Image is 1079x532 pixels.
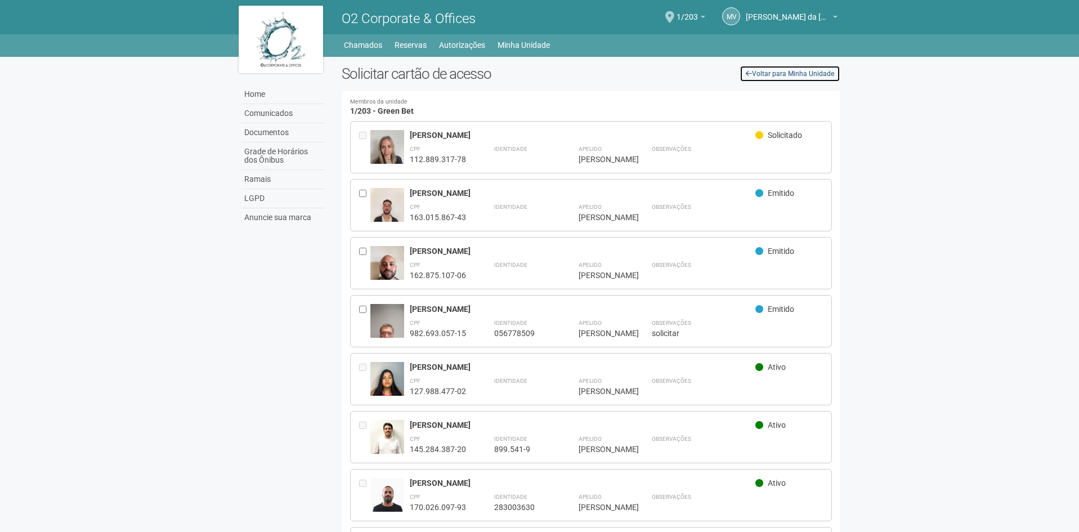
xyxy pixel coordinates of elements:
img: user.jpg [370,478,404,529]
div: [PERSON_NAME] [410,130,756,140]
img: user.jpg [370,130,404,168]
strong: Identidade [494,204,527,210]
div: [PERSON_NAME] [579,444,624,454]
strong: Observações [652,262,691,268]
img: logo.jpg [239,6,323,73]
a: Home [241,85,325,104]
a: Comunicados [241,104,325,123]
div: [PERSON_NAME] [579,270,624,280]
div: solicitar [652,328,823,338]
a: Ramais [241,170,325,189]
div: [PERSON_NAME] [410,420,756,430]
strong: CPF [410,146,420,152]
strong: Identidade [494,378,527,384]
span: 1/203 [677,2,698,21]
div: 127.988.477-02 [410,386,466,396]
a: MV [722,7,740,25]
span: Emitido [768,305,794,314]
span: Ativo [768,479,786,488]
div: [PERSON_NAME] [579,502,624,512]
span: Marcus Vinicius da Silveira Costa [746,2,830,21]
strong: Identidade [494,146,527,152]
strong: CPF [410,204,420,210]
strong: Apelido [579,436,602,442]
a: Documentos [241,123,325,142]
strong: Apelido [579,262,602,268]
div: [PERSON_NAME] [410,188,756,198]
img: user.jpg [370,304,404,364]
div: 056778509 [494,328,550,338]
div: 899.541-9 [494,444,550,454]
strong: CPF [410,494,420,500]
small: Membros da unidade [350,99,832,105]
img: user.jpg [370,246,404,291]
strong: Observações [652,378,691,384]
div: [PERSON_NAME] [579,154,624,164]
span: Emitido [768,189,794,198]
div: 982.693.057-15 [410,328,466,338]
div: 112.889.317-78 [410,154,466,164]
strong: Identidade [494,494,527,500]
strong: CPF [410,378,420,384]
span: Solicitado [768,131,802,140]
strong: Observações [652,494,691,500]
img: user.jpg [370,362,404,400]
div: Entre em contato com a Aministração para solicitar o cancelamento ou 2a via [359,420,370,454]
a: LGPD [241,189,325,208]
a: Autorizações [439,37,485,53]
strong: Identidade [494,262,527,268]
strong: Apelido [579,494,602,500]
div: [PERSON_NAME] [579,328,624,338]
div: 145.284.387-20 [410,444,466,454]
div: [PERSON_NAME] [410,478,756,488]
a: Voltar para Minha Unidade [740,65,840,82]
div: 162.875.107-06 [410,270,466,280]
div: 163.015.867-43 [410,212,466,222]
div: [PERSON_NAME] [579,212,624,222]
strong: Identidade [494,436,527,442]
a: Reservas [395,37,427,53]
strong: Observações [652,436,691,442]
div: 170.026.097-93 [410,502,466,512]
div: [PERSON_NAME] [579,386,624,396]
div: Entre em contato com a Aministração para solicitar o cancelamento ou 2a via [359,478,370,512]
a: [PERSON_NAME] da [PERSON_NAME] [746,14,838,23]
strong: Apelido [579,320,602,326]
a: Minha Unidade [498,37,550,53]
img: user.jpg [370,188,404,233]
img: user.jpg [370,420,404,460]
div: Entre em contato com a Aministração para solicitar o cancelamento ou 2a via [359,130,370,164]
strong: Observações [652,204,691,210]
strong: Apelido [579,204,602,210]
a: Chamados [344,37,382,53]
span: Emitido [768,247,794,256]
strong: CPF [410,320,420,326]
h4: 1/203 - Green Bet [350,99,832,115]
span: Ativo [768,421,786,430]
div: [PERSON_NAME] [410,362,756,372]
a: Grade de Horários dos Ônibus [241,142,325,170]
div: Entre em contato com a Aministração para solicitar o cancelamento ou 2a via [359,362,370,396]
strong: Observações [652,146,691,152]
span: Ativo [768,363,786,372]
strong: Observações [652,320,691,326]
span: O2 Corporate & Offices [342,11,476,26]
strong: CPF [410,262,420,268]
a: 1/203 [677,14,705,23]
div: 283003630 [494,502,550,512]
h2: Solicitar cartão de acesso [342,65,841,82]
strong: Apelido [579,378,602,384]
strong: CPF [410,436,420,442]
div: [PERSON_NAME] [410,246,756,256]
a: Anuncie sua marca [241,208,325,227]
strong: Identidade [494,320,527,326]
div: [PERSON_NAME] [410,304,756,314]
strong: Apelido [579,146,602,152]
